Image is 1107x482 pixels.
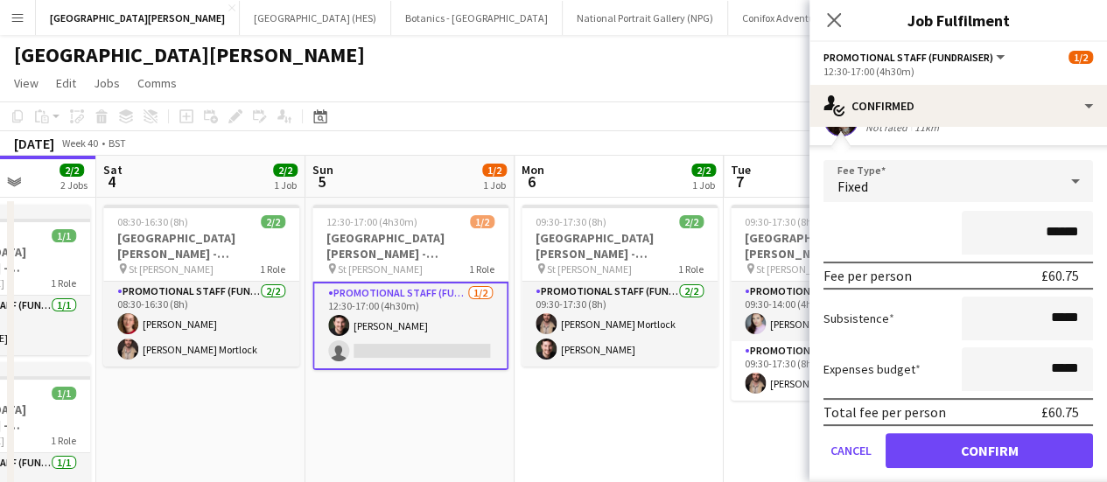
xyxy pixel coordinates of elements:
div: 1 Job [483,178,506,192]
span: Mon [522,162,544,178]
span: 1 Role [260,262,285,276]
button: [GEOGRAPHIC_DATA] (HES) [240,1,391,35]
span: Tue [731,162,751,178]
button: Conifox Adventure Park [728,1,859,35]
label: Expenses budget [823,361,921,377]
div: 1 Job [692,178,715,192]
span: 2/2 [679,215,704,228]
span: 1 Role [51,434,76,447]
div: 11km [911,121,942,134]
span: St [PERSON_NAME] [756,262,841,276]
span: 7 [728,171,751,192]
div: BST [109,136,126,150]
app-job-card: 08:30-16:30 (8h)2/2[GEOGRAPHIC_DATA][PERSON_NAME] - Fundraising St [PERSON_NAME]1 RolePromotional... [103,205,299,367]
div: Total fee per person [823,403,946,421]
div: Fee per person [823,267,912,284]
h3: [GEOGRAPHIC_DATA][PERSON_NAME] - Fundraising [522,230,718,262]
h3: [GEOGRAPHIC_DATA][PERSON_NAME] - Fundraising [731,230,927,262]
div: Not rated [865,121,911,134]
div: Confirmed [809,85,1107,127]
label: Subsistence [823,311,894,326]
h3: [GEOGRAPHIC_DATA][PERSON_NAME] - Fundraising [103,230,299,262]
div: 12:30-17:00 (4h30m) [823,65,1093,78]
span: 12:30-17:00 (4h30m) [326,215,417,228]
span: 1/2 [1068,51,1093,64]
button: National Portrait Gallery (NPG) [563,1,728,35]
span: 6 [519,171,544,192]
span: 2/2 [60,164,84,177]
span: 09:30-17:30 (8h) [536,215,606,228]
div: £60.75 [1041,403,1079,421]
span: 2/2 [691,164,716,177]
span: 5 [310,171,333,192]
span: 1/2 [482,164,507,177]
span: 1/1 [52,229,76,242]
button: Botanics - [GEOGRAPHIC_DATA] [391,1,563,35]
app-card-role: Promotional Staff (Fundraiser)1/212:30-17:00 (4h30m)[PERSON_NAME] [312,282,508,370]
app-card-role: Promotional Staff (Fundraiser)1/109:30-17:30 (8h)[PERSON_NAME] Mortlock [731,341,927,401]
span: Promotional Staff (Fundraiser) [823,51,993,64]
span: Fixed [837,178,868,195]
h1: [GEOGRAPHIC_DATA][PERSON_NAME] [14,42,365,68]
span: St [PERSON_NAME] [547,262,632,276]
span: Edit [56,75,76,91]
button: Promotional Staff (Fundraiser) [823,51,1007,64]
a: Edit [49,72,83,94]
span: St [PERSON_NAME] [338,262,423,276]
span: 1/2 [470,215,494,228]
span: 2/2 [273,164,298,177]
span: 2/2 [261,215,285,228]
div: [DATE] [14,135,54,152]
span: 1/1 [52,387,76,400]
app-card-role: Promotional Staff (Fundraiser)2/208:30-16:30 (8h)[PERSON_NAME][PERSON_NAME] Mortlock [103,282,299,367]
span: 1 Role [678,262,704,276]
div: £60.75 [1041,267,1079,284]
span: 09:30-17:30 (8h) [745,215,816,228]
app-card-role: Promotional Staff (Fundraiser)2/209:30-17:30 (8h)[PERSON_NAME] Mortlock[PERSON_NAME] [522,282,718,367]
a: View [7,72,46,94]
span: St [PERSON_NAME] [129,262,214,276]
span: Jobs [94,75,120,91]
div: 2 Jobs [60,178,88,192]
app-job-card: 12:30-17:00 (4h30m)1/2[GEOGRAPHIC_DATA][PERSON_NAME] - Fundraising St [PERSON_NAME]1 RolePromotio... [312,205,508,370]
button: Confirm [886,433,1093,468]
span: Comms [137,75,177,91]
a: Comms [130,72,184,94]
span: 08:30-16:30 (8h) [117,215,188,228]
span: 1 Role [469,262,494,276]
span: 4 [101,171,123,192]
h3: Job Fulfilment [809,9,1107,31]
span: Sun [312,162,333,178]
div: 1 Job [274,178,297,192]
span: View [14,75,39,91]
a: Jobs [87,72,127,94]
app-job-card: 09:30-17:30 (8h)2/2[GEOGRAPHIC_DATA][PERSON_NAME] - Fundraising St [PERSON_NAME]2 RolesPromotiona... [731,205,927,401]
h3: [GEOGRAPHIC_DATA][PERSON_NAME] - Fundraising [312,230,508,262]
button: [GEOGRAPHIC_DATA][PERSON_NAME] [36,1,240,35]
span: Week 40 [58,136,102,150]
app-job-card: 09:30-17:30 (8h)2/2[GEOGRAPHIC_DATA][PERSON_NAME] - Fundraising St [PERSON_NAME]1 RolePromotional... [522,205,718,367]
span: 1 Role [51,276,76,290]
app-card-role: Promotional Staffing (Promotional Staff)1/109:30-14:00 (4h30m)[PERSON_NAME] [731,282,927,341]
span: Sat [103,162,123,178]
button: Cancel [823,433,879,468]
